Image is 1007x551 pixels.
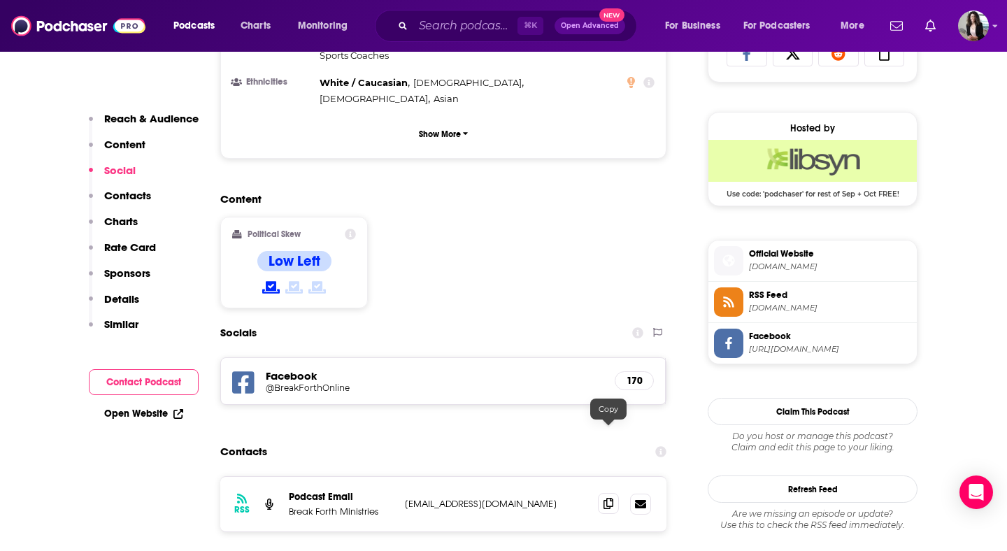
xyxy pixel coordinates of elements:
[413,77,522,88] span: [DEMOGRAPHIC_DATA]
[734,15,831,37] button: open menu
[708,182,917,199] span: Use code: 'podchaser' for rest of Sep + Oct FREE!
[164,15,233,37] button: open menu
[89,241,156,266] button: Rate Card
[958,10,989,41] button: Show profile menu
[749,344,911,355] span: https://www.facebook.com/BreakForthOnline
[89,215,138,241] button: Charts
[708,508,917,531] div: Are we missing an episode or update? Use this to check the RSS feed immediately.
[298,16,348,36] span: Monitoring
[714,329,911,358] a: Facebook[URL][DOMAIN_NAME]
[220,192,655,206] h2: Content
[289,491,394,503] p: Podcast Email
[231,15,279,37] a: Charts
[627,375,642,387] h5: 170
[232,78,314,87] h3: Ethnicities
[288,15,366,37] button: open menu
[708,431,917,442] span: Do you host or manage this podcast?
[234,504,250,515] h3: RSS
[561,22,619,29] span: Open Advanced
[419,129,461,139] p: Show More
[89,317,138,343] button: Similar
[714,246,911,275] a: Official Website[DOMAIN_NAME]
[749,289,911,301] span: RSS Feed
[11,13,145,39] img: Podchaser - Follow, Share and Rate Podcasts
[818,40,859,66] a: Share on Reddit
[266,382,490,393] h5: @BreakForthOnline
[714,287,911,317] a: RSS Feed[DOMAIN_NAME]
[413,15,517,37] input: Search podcasts, credits, & more...
[885,14,908,38] a: Show notifications dropdown
[104,138,145,151] p: Content
[320,75,410,91] span: ,
[708,140,917,182] img: Libsyn Deal: Use code: 'podchaser' for rest of Sep + Oct FREE!
[555,17,625,34] button: Open AdvancedNew
[959,475,993,509] div: Open Intercom Messenger
[266,382,604,393] a: @BreakForthOnline
[749,248,911,260] span: Official Website
[864,40,905,66] a: Copy Link
[89,164,136,189] button: Social
[104,215,138,228] p: Charts
[266,369,604,382] h5: Facebook
[841,16,864,36] span: More
[89,369,199,395] button: Contact Podcast
[241,16,271,36] span: Charts
[958,10,989,41] span: Logged in as ElizabethCole
[743,16,810,36] span: For Podcasters
[434,93,459,104] span: Asian
[517,17,543,35] span: ⌘ K
[269,252,320,270] h4: Low Left
[104,189,151,202] p: Contacts
[773,40,813,66] a: Share on X/Twitter
[220,438,267,465] h2: Contacts
[599,8,624,22] span: New
[320,93,428,104] span: [DEMOGRAPHIC_DATA]
[665,16,720,36] span: For Business
[232,121,655,147] button: Show More
[173,16,215,36] span: Podcasts
[104,292,139,306] p: Details
[104,408,183,420] a: Open Website
[89,138,145,164] button: Content
[89,292,139,318] button: Details
[104,164,136,177] p: Social
[831,15,882,37] button: open menu
[749,330,911,343] span: Facebook
[104,266,150,280] p: Sponsors
[104,241,156,254] p: Rate Card
[320,50,389,61] span: Sports Coaches
[708,122,917,134] div: Hosted by
[708,431,917,453] div: Claim and edit this page to your liking.
[289,506,394,517] p: Break Forth Ministries
[958,10,989,41] img: User Profile
[320,77,408,88] span: White / Caucasian
[104,112,199,125] p: Reach & Audience
[413,75,524,91] span: ,
[89,112,199,138] button: Reach & Audience
[708,475,917,503] button: Refresh Feed
[708,140,917,197] a: Libsyn Deal: Use code: 'podchaser' for rest of Sep + Oct FREE!
[320,91,430,107] span: ,
[749,303,911,313] span: breakforthfullyalive.libsyn.com
[708,398,917,425] button: Claim This Podcast
[727,40,767,66] a: Share on Facebook
[248,229,301,239] h2: Political Skew
[89,189,151,215] button: Contacts
[104,317,138,331] p: Similar
[655,15,738,37] button: open menu
[920,14,941,38] a: Show notifications dropdown
[749,262,911,272] span: breakforthministries.com
[590,399,627,420] div: Copy
[388,10,650,42] div: Search podcasts, credits, & more...
[405,498,587,510] p: [EMAIL_ADDRESS][DOMAIN_NAME]
[89,266,150,292] button: Sponsors
[220,320,257,346] h2: Socials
